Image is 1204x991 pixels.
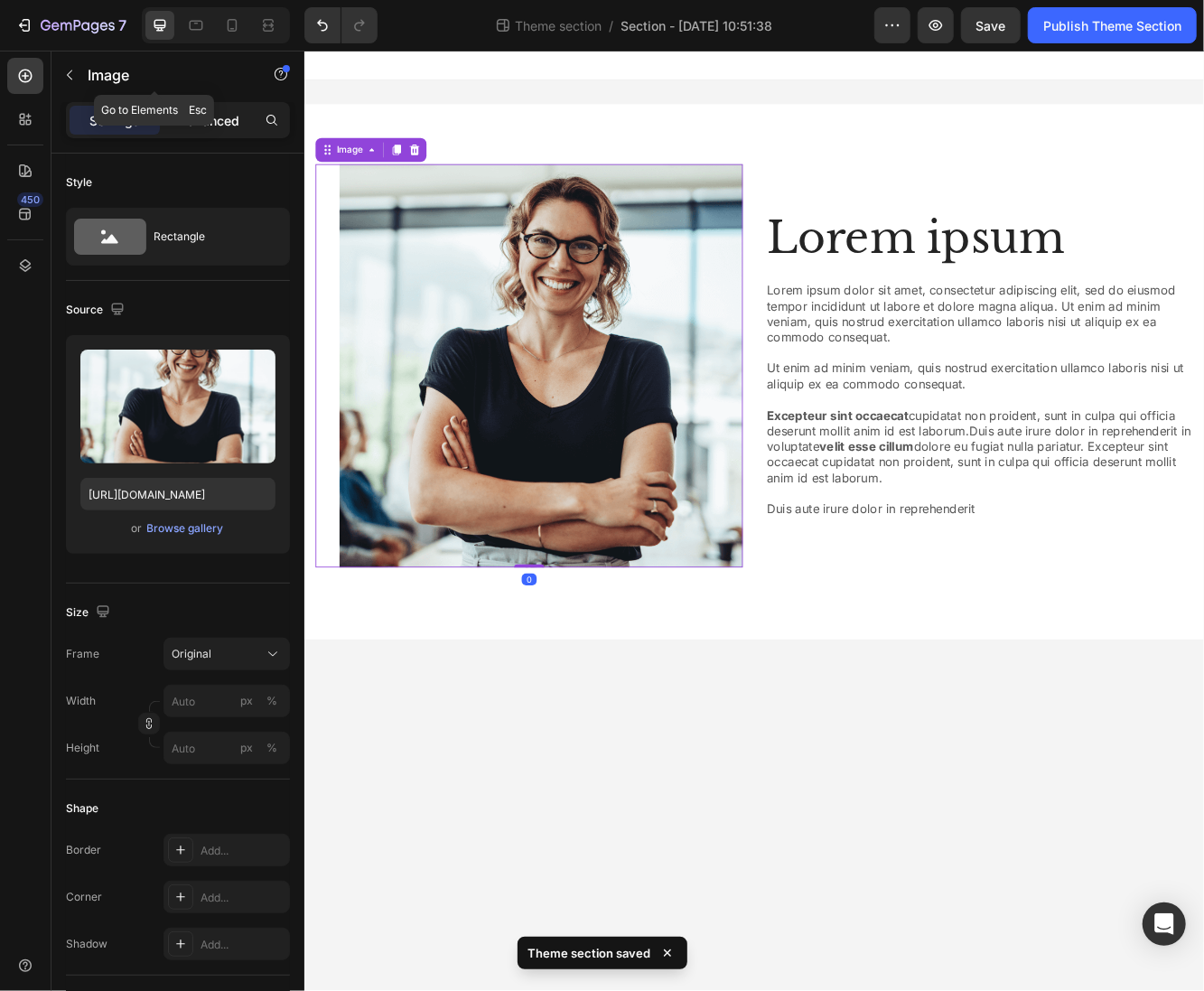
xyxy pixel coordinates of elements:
[976,18,1006,33] span: Save
[35,112,74,128] div: Image
[118,14,126,36] p: 7
[961,7,1021,43] button: Save
[1043,16,1181,35] div: Publish Theme Section
[66,740,99,756] label: Height
[154,216,264,257] div: Rectangle
[66,298,128,323] div: Source
[66,693,96,709] label: Width
[66,174,92,191] div: Style
[178,111,239,130] p: Advanced
[132,518,143,539] span: or
[42,137,528,623] img: 432750572815254551-045f6fd4-ba45-46a8-90d8-3054f707b295.png
[66,800,98,817] div: Shape
[172,646,211,662] span: Original
[88,64,241,86] p: Image
[1028,7,1197,43] button: Publish Theme Section
[66,889,102,905] div: Corner
[163,732,290,764] input: px%
[304,7,378,43] div: Undo/Redo
[17,192,43,207] div: 450
[80,350,275,463] img: preview-image
[528,944,651,962] p: Theme section saved
[262,631,280,645] div: 0
[1143,902,1186,946] div: Open Intercom Messenger
[240,740,253,756] div: px
[261,690,283,712] button: px
[66,842,101,858] div: Border
[557,280,1069,562] p: Lorem ipsum dolor sit amet, consectetur adipiscing elit, sed do eiusmod tempor incididunt ut labo...
[236,737,257,759] button: %
[621,16,773,35] span: Section - [DATE] 10:51:38
[146,519,225,538] button: Browse gallery
[236,690,257,712] button: %
[304,51,1204,991] iframe: Design area
[89,111,140,130] p: Settings
[201,890,285,906] div: Add...
[66,936,107,952] div: Shadow
[266,740,277,756] div: %
[80,478,275,510] input: https://example.com/image.jpg
[201,937,285,953] div: Add...
[512,16,606,35] span: Theme section
[555,197,1070,257] h2: Lorem ipsum
[201,843,285,859] div: Add...
[66,601,114,625] div: Size
[261,737,283,759] button: px
[66,646,99,662] label: Frame
[163,638,290,670] button: Original
[240,693,253,709] div: px
[621,468,734,486] strong: velit esse cillum
[147,520,224,537] div: Browse gallery
[557,431,728,449] strong: Excepteur sint occaecat
[7,7,135,43] button: 7
[163,685,290,717] input: px%
[610,16,614,35] span: /
[266,693,277,709] div: %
